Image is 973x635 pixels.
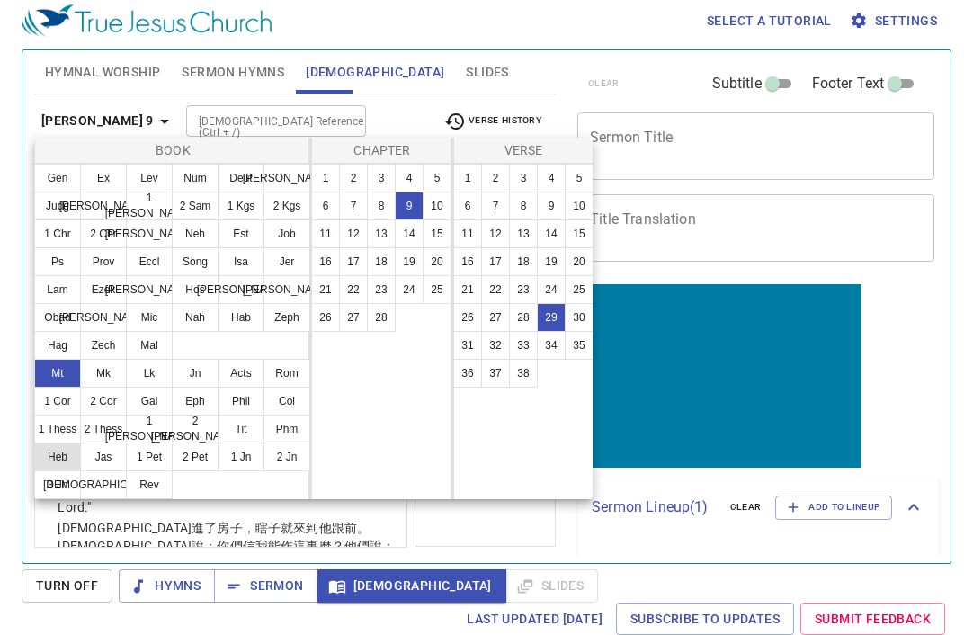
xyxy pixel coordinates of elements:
[263,219,310,248] button: Job
[172,164,219,192] button: Num
[339,192,368,220] button: 7
[34,415,81,443] button: 1 Thess
[481,164,510,192] button: 2
[126,192,173,220] button: 1 [PERSON_NAME]
[509,303,538,332] button: 28
[126,443,173,471] button: 1 Pet
[80,247,127,276] button: Prov
[537,164,566,192] button: 4
[453,303,482,332] button: 26
[263,415,310,443] button: Phm
[481,275,510,304] button: 22
[172,387,219,416] button: Eph
[263,303,310,332] button: Zeph
[218,443,264,471] button: 1 Jn
[80,415,127,443] button: 2 Thess
[311,247,340,276] button: 16
[509,164,538,192] button: 3
[263,247,310,276] button: Jer
[80,219,127,248] button: 2 Chr
[80,331,127,360] button: Zech
[218,359,264,388] button: Acts
[39,141,308,159] p: Book
[172,359,219,388] button: Jn
[537,247,566,276] button: 19
[34,192,81,220] button: Judg
[34,359,81,388] button: Mt
[80,470,127,499] button: [DEMOGRAPHIC_DATA]
[509,331,538,360] button: 33
[172,303,219,332] button: Nah
[453,219,482,248] button: 11
[218,415,264,443] button: Tit
[218,247,264,276] button: Isa
[481,247,510,276] button: 17
[481,359,510,388] button: 37
[509,192,538,220] button: 8
[34,331,81,360] button: Hag
[367,164,396,192] button: 3
[34,219,81,248] button: 1 Chr
[263,443,310,471] button: 2 Jn
[509,359,538,388] button: 38
[218,164,264,192] button: Deut
[34,470,81,499] button: 3 Jn
[311,219,340,248] button: 11
[80,443,127,471] button: Jas
[34,247,81,276] button: Ps
[453,247,482,276] button: 16
[367,219,396,248] button: 13
[537,331,566,360] button: 34
[172,192,219,220] button: 2 Sam
[565,164,594,192] button: 5
[126,359,173,388] button: Lk
[80,359,127,388] button: Mk
[423,164,451,192] button: 5
[453,164,482,192] button: 1
[453,331,482,360] button: 31
[565,331,594,360] button: 35
[367,303,396,332] button: 28
[172,219,219,248] button: Neh
[126,387,173,416] button: Gal
[34,443,81,471] button: Heb
[172,275,219,304] button: Hos
[311,164,340,192] button: 1
[423,192,451,220] button: 10
[172,247,219,276] button: Song
[126,415,173,443] button: 1 [PERSON_NAME]
[367,275,396,304] button: 23
[565,219,594,248] button: 15
[339,275,368,304] button: 22
[218,275,264,304] button: [PERSON_NAME]
[537,192,566,220] button: 9
[339,219,368,248] button: 12
[395,192,424,220] button: 9
[34,387,81,416] button: 1 Cor
[126,219,173,248] button: [PERSON_NAME]
[339,164,368,192] button: 2
[565,192,594,220] button: 10
[218,303,264,332] button: Hab
[509,247,538,276] button: 18
[339,303,368,332] button: 27
[311,275,340,304] button: 21
[367,247,396,276] button: 18
[126,470,173,499] button: Rev
[263,275,310,304] button: [PERSON_NAME]
[218,387,264,416] button: Phil
[395,247,424,276] button: 19
[565,303,594,332] button: 30
[80,164,127,192] button: Ex
[565,275,594,304] button: 25
[537,219,566,248] button: 14
[34,303,81,332] button: Obad
[172,443,219,471] button: 2 Pet
[367,192,396,220] button: 8
[263,164,310,192] button: [PERSON_NAME]
[481,303,510,332] button: 27
[126,303,173,332] button: Mic
[395,164,424,192] button: 4
[481,331,510,360] button: 32
[537,303,566,332] button: 29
